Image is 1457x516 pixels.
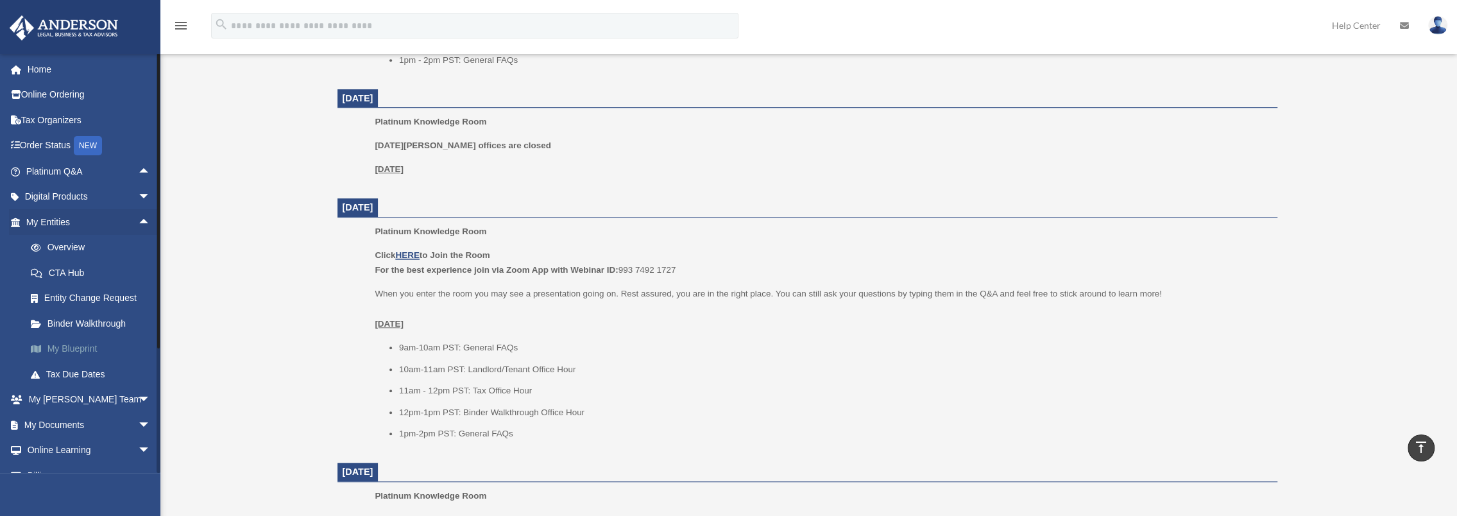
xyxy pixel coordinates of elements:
a: Home [9,56,170,82]
img: Anderson Advisors Platinum Portal [6,15,122,40]
a: Online Ordering [9,82,170,108]
li: 11am - 12pm PST: Tax Office Hour [399,383,1268,399]
span: arrow_drop_up [138,209,164,236]
p: 993 7492 1727 [375,248,1268,278]
li: 1pm-2pm PST: General FAQs [399,426,1268,442]
a: My [PERSON_NAME] Teamarrow_drop_down [9,387,170,413]
li: 12pm-1pm PST: Binder Walkthrough Office Hour [399,405,1268,420]
a: menu [173,22,189,33]
i: vertical_align_top [1413,440,1429,455]
span: [DATE] [343,202,373,212]
a: My Blueprint [18,336,170,362]
b: For the best experience join via Zoom App with Webinar ID: [375,265,618,275]
a: HERE [395,250,419,260]
span: [DATE] [343,467,373,477]
span: Platinum Knowledge Room [375,227,486,236]
span: Platinum Knowledge Room [375,491,486,501]
a: Order StatusNEW [9,133,170,159]
i: search [214,17,228,31]
span: arrow_drop_up [138,159,164,185]
u: [DATE] [375,164,404,174]
a: CTA Hub [18,260,170,286]
span: arrow_drop_down [138,387,164,413]
a: Platinum Q&Aarrow_drop_up [9,159,170,184]
li: 1pm - 2pm PST: General FAQs [399,53,1268,68]
a: My Documentsarrow_drop_down [9,412,170,438]
p: When you enter the room you may see a presentation going on. Rest assured, you are in the right p... [375,286,1268,332]
img: User Pic [1428,16,1447,35]
a: Online Learningarrow_drop_down [9,438,170,463]
span: arrow_drop_down [138,463,164,489]
a: vertical_align_top [1408,434,1435,461]
span: Platinum Knowledge Room [375,117,486,126]
b: [DATE][PERSON_NAME] offices are closed [375,141,551,150]
a: Billingarrow_drop_down [9,463,170,488]
a: Binder Walkthrough [18,311,170,336]
span: arrow_drop_down [138,184,164,211]
li: 10am-11am PST: Landlord/Tenant Office Hour [399,362,1268,377]
a: Entity Change Request [18,286,170,311]
span: [DATE] [343,93,373,103]
u: [DATE] [375,319,404,329]
i: menu [173,18,189,33]
b: Click to Join the Room [375,250,490,260]
li: 9am-10am PST: General FAQs [399,340,1268,356]
span: arrow_drop_down [138,412,164,438]
div: NEW [74,136,102,155]
a: Tax Due Dates [18,361,170,387]
a: Overview [18,235,170,261]
span: arrow_drop_down [138,438,164,464]
a: Digital Productsarrow_drop_down [9,184,170,210]
a: My Entitiesarrow_drop_up [9,209,170,235]
a: Tax Organizers [9,107,170,133]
